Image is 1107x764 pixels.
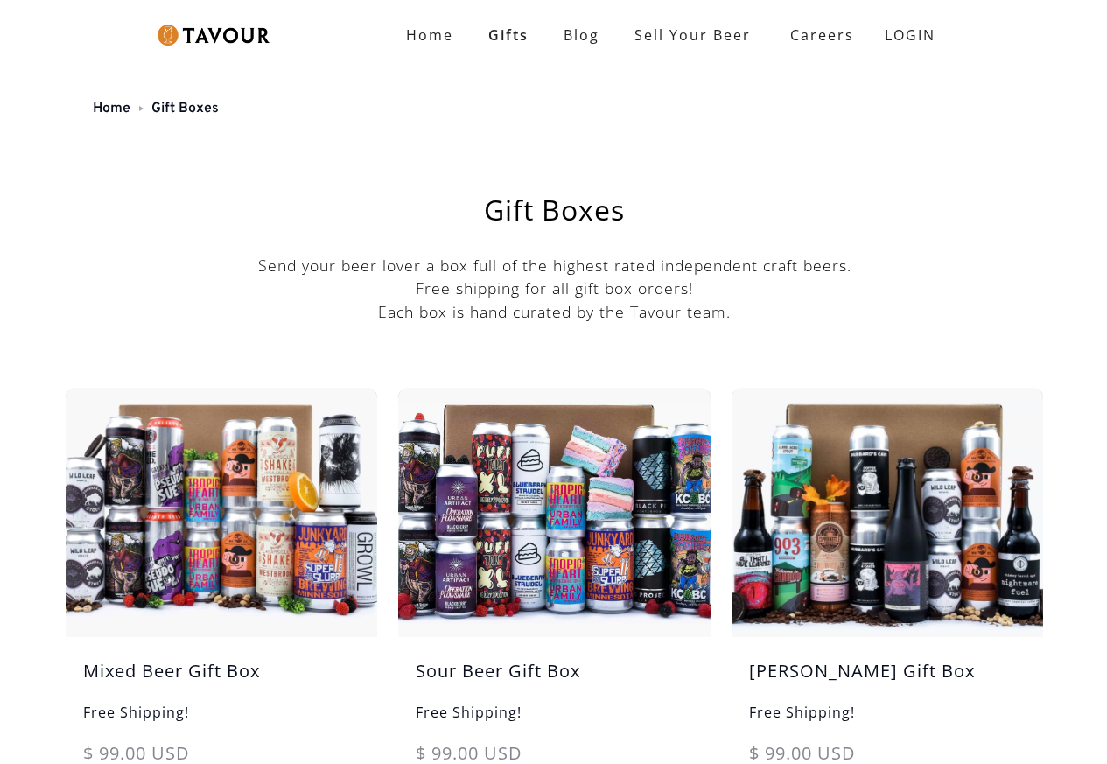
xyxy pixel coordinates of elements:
[790,18,854,53] strong: Careers
[546,18,617,53] a: Blog
[617,18,768,53] a: Sell Your Beer
[471,18,546,53] a: Gifts
[398,702,710,740] h6: Free Shipping!
[66,254,1043,323] p: Send your beer lover a box full of the highest rated independent craft beers. Free shipping for a...
[389,18,471,53] a: Home
[732,658,1043,702] h5: [PERSON_NAME] Gift Box
[93,100,130,117] a: Home
[66,658,377,702] h5: Mixed Beer Gift Box
[768,11,867,60] a: Careers
[732,702,1043,740] h6: Free Shipping!
[406,25,453,45] strong: Home
[867,18,953,53] a: LOGIN
[66,702,377,740] h6: Free Shipping!
[151,100,219,117] a: Gift Boxes
[398,658,710,702] h5: Sour Beer Gift Box
[109,196,999,224] h1: Gift Boxes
